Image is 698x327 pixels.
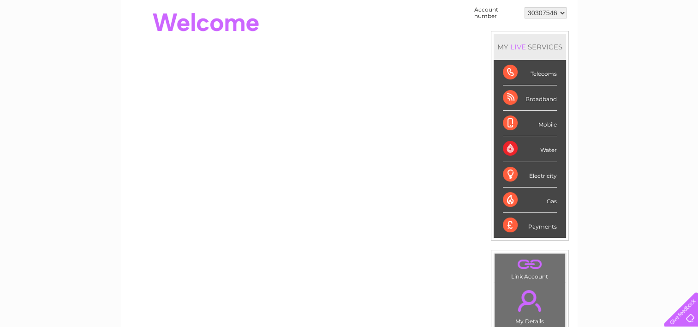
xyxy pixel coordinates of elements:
[503,60,557,85] div: Telecoms
[508,42,528,51] div: LIVE
[585,39,612,46] a: Telecoms
[503,111,557,136] div: Mobile
[503,188,557,213] div: Gas
[494,34,566,60] div: MY SERVICES
[472,4,522,22] td: Account number
[637,39,659,46] a: Contact
[503,213,557,238] div: Payments
[131,5,567,45] div: Clear Business is a trading name of Verastar Limited (registered in [GEOGRAPHIC_DATA] No. 3667643...
[24,24,72,52] img: logo.png
[503,136,557,162] div: Water
[503,162,557,188] div: Electricity
[559,39,579,46] a: Energy
[494,253,566,282] td: Link Account
[497,285,563,317] a: .
[668,39,689,46] a: Log out
[497,256,563,272] a: .
[618,39,631,46] a: Blog
[503,85,557,111] div: Broadband
[536,39,553,46] a: Water
[524,5,588,16] a: 0333 014 3131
